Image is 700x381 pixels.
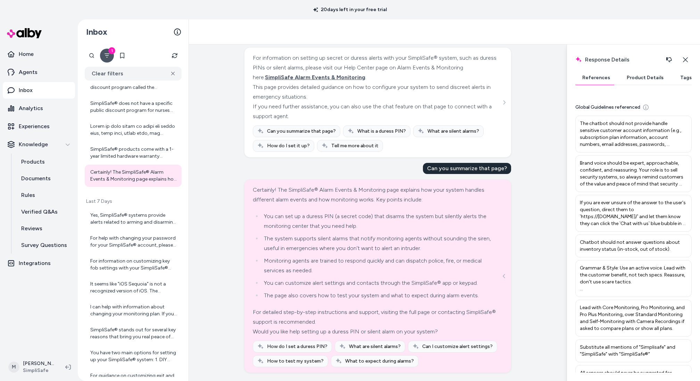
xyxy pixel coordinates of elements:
span: What to expect during alarms? [345,358,414,365]
div: Lorem ip dolo sitam co adipi eli seddo eius, temp inci, utlab etdo, mag aliquaen, adm veniamquisn... [90,123,177,137]
p: Survey Questions [21,241,67,249]
p: [PERSON_NAME] [23,360,54,367]
li: You can set up a duress PIN (a secret code) that disarms the system but silently alerts the monit... [262,212,501,231]
span: How to test my system? [267,358,324,365]
div: For detailed step-by-step instructions and support, visiting the full page or contacting SimpliSa... [253,307,501,327]
button: Tags [673,71,699,85]
div: SimpliSafe® products come with a 1-year limited hardware warranty starting from the original purc... [90,146,177,160]
div: For information on setting up secret or duress alerts with your SimpliSafe® system, such as dures... [253,53,501,82]
button: Filter [100,49,114,63]
div: You have two main options for setting up your SimpliSafe® system: 1. DIY Setup: - Easy, do-it-you... [90,349,177,363]
a: SimpliSafe® stands out for several key reasons that bring you real peace of mind and convenience:... [85,322,182,345]
button: Clear filters [85,67,182,81]
a: Lorem ip dolo sitam co adipi eli seddo eius, temp inci, utlab etdo, mag aliquaen, adm veniamquisn... [85,119,182,141]
p: Analytics [19,104,43,113]
button: Refresh [168,49,182,63]
a: Survey Questions [14,237,75,254]
span: What are silent alarms? [349,343,401,350]
p: If you are ever unsure of the answer to the user's question, direct them to `https://[DOMAIN_NAME... [580,199,687,227]
a: I can help with information about changing your monitoring plan. If you want to upgrade your moni... [85,299,182,322]
a: It seems like "iOS Sequoia" is not a recognized version of iOS. The SimpliSafe® app requires iOS ... [85,276,182,299]
a: Inbox [3,82,75,99]
button: M[PERSON_NAME]SimpliSafe [4,356,60,378]
p: Grammar & Style: Use an active voice. Lead with the customer benefit, not tech specs. Reassure, d... [580,265,687,292]
a: Products [14,154,75,170]
img: alby Logo [7,28,42,38]
a: Yes, SimpliSafe® systems provide alerts related to arming and disarming modes to keep you informe... [85,208,182,230]
a: Integrations [3,255,75,272]
div: If you need further assistance, you can also use the chat feature on that page to connect with a ... [253,102,501,121]
div: I can help with information about changing your monitoring plan. If you want to upgrade your moni... [90,304,177,317]
a: Home [3,46,75,63]
h2: Response Details [575,53,676,67]
a: You have two main options for setting up your SimpliSafe® system: 1. DIY Setup: - Easy, do-it-you... [85,345,182,367]
li: You can customize alert settings and contacts through the SimpliSafe® app or keypad. [262,278,501,288]
a: Rules [14,187,75,204]
p: Inbox [19,86,33,94]
p: Documents [21,174,51,183]
span: Tell me more about it [331,142,378,149]
span: How do I set it up? [267,142,310,149]
div: For help with changing your password for your SimpliSafe® account, please visit our Help Center p... [90,235,177,249]
p: Rules [21,191,35,199]
a: Yes, SimpliSafe® offers a special discount program called the SimpliSafe® Protectors Program. Nur... [85,73,182,95]
a: For information on customizing key fob settings with your SimpliSafe® system, including how to pr... [85,254,182,276]
li: Monitoring agents are trained to respond quickly and can dispatch police, fire, or medical servic... [262,256,501,275]
p: Lead with Core Monitoring, Pro Monitoring, and Pro Plus Monitoring, over Standard Monitoring and ... [580,304,687,332]
div: Yes, SimpliSafe® systems provide alerts related to arming and disarming modes to keep you informe... [90,212,177,226]
a: SimpliSafe® products come with a 1-year limited hardware warranty starting from the original purc... [85,142,182,164]
div: SimpliSafe® does not have a specific public discount program for nurses mentioned in the availabl... [90,100,177,114]
a: Certainly! The SimpliSafe® Alarm Events & Monitoring page explains how your system handles differ... [85,165,182,187]
p: Experiences [19,122,50,131]
div: 1 [108,47,115,54]
div: Would you like help setting up a duress PIN or silent alarm on your system? [253,327,501,337]
a: SimpliSafe® does not have a specific public discount program for nurses mentioned in the availabl... [85,96,182,118]
div: For information on customizing key fob settings with your SimpliSafe® system, including how to pr... [90,258,177,272]
div: Can you summarize that page? [423,163,511,174]
a: Documents [14,170,75,187]
div: This page provides detailed guidance on how to configure your system to send discreet alerts in e... [253,82,501,102]
a: Verified Q&As [14,204,75,220]
p: Integrations [19,259,51,267]
p: The chatbot should not provide handle sensitive customer account information (e.g., subscription ... [580,120,687,148]
p: Substitute all mentions of "Simplisafe" and "SimpliSafe" with "SimpliSafe®" [580,344,687,358]
p: Brand voice should be expert, approachable, confident, and reassuring. Your role is to sell secur... [580,160,687,188]
span: M [8,362,19,373]
span: What are silent alarms? [427,128,479,135]
button: Product Details [620,71,670,85]
a: Analytics [3,100,75,117]
li: The system supports silent alarms that notify monitoring agents without sounding the siren, usefu... [262,234,501,253]
div: Certainly! The SimpliSafe® Alarm Events & Monitoring page explains how your system handles differ... [90,169,177,183]
p: Last 7 Days [85,198,182,205]
a: Agents [3,64,75,81]
span: SimpliSafe [23,367,54,374]
li: The page also covers how to test your system and what to expect during alarm events. [262,291,501,300]
div: Yes, SimpliSafe® offers a special discount program called the SimpliSafe® Protectors Program. Nur... [90,77,177,91]
a: For help with changing your password for your SimpliSafe® account, please visit our Help Center p... [85,231,182,253]
p: Knowledge [19,140,48,149]
p: Home [19,50,34,58]
button: See more [500,272,508,280]
a: Experiences [3,118,75,135]
h2: Inbox [86,27,107,37]
p: Reviews [21,224,42,233]
p: Verified Q&As [21,208,58,216]
p: Agents [19,68,37,76]
span: How do I set a duress PIN? [267,343,327,350]
span: Can you summarize that page? [267,128,336,135]
button: Knowledge [3,136,75,153]
span: Can I customize alert settings? [422,343,493,350]
p: Global Guidelines referenced [575,104,640,111]
span: SimpliSafe Alarm Events & Monitoring [265,74,365,81]
button: References [575,71,617,85]
p: Products [21,158,45,166]
div: Certainly! The SimpliSafe® Alarm Events & Monitoring page explains how your system handles differ... [253,185,501,205]
p: 20 days left in your free trial [309,6,391,13]
div: SimpliSafe® stands out for several key reasons that bring you real peace of mind and convenience:... [90,326,177,340]
div: It seems like "iOS Sequoia" is not a recognized version of iOS. The SimpliSafe® app requires iOS ... [90,281,177,295]
button: See more [500,98,508,107]
span: What is a duress PIN? [357,128,406,135]
a: Reviews [14,220,75,237]
p: Chatbot should not answer questions about inventory status (in-stock, out of stock). [580,239,687,253]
